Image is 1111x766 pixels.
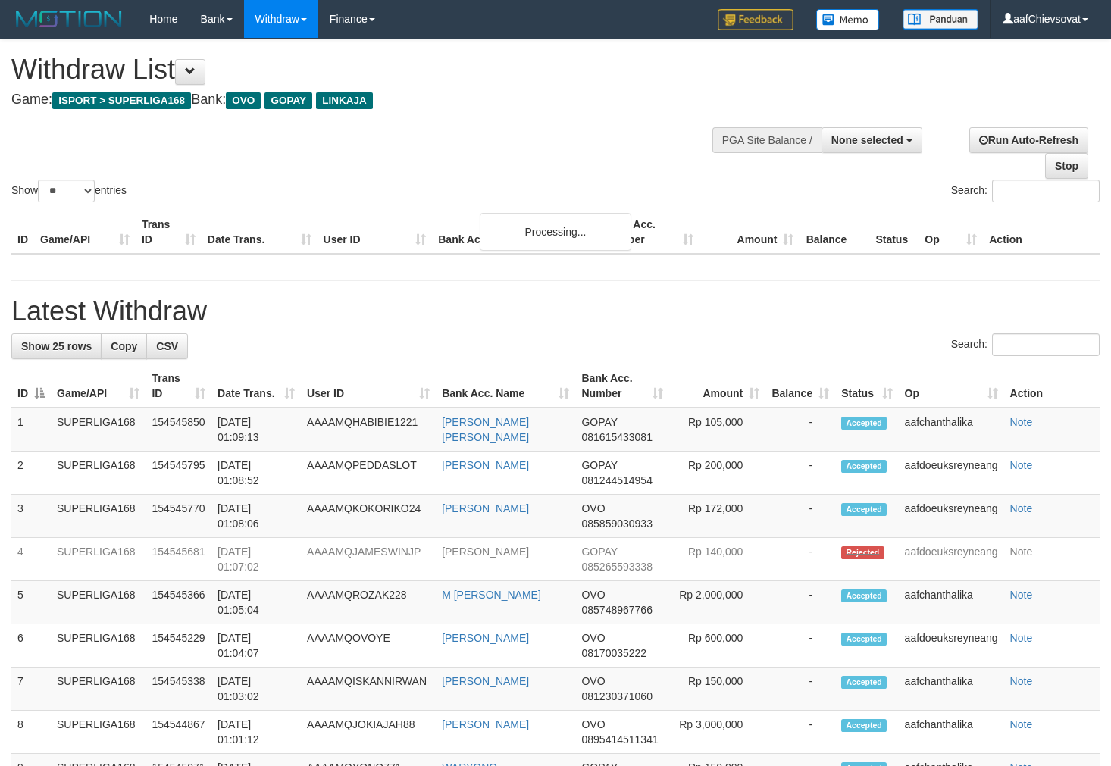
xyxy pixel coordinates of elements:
[581,474,652,486] span: Copy 081244514954 to clipboard
[34,211,136,254] th: Game/API
[146,581,211,624] td: 154545366
[146,408,211,452] td: 154545850
[765,711,835,754] td: -
[211,364,301,408] th: Date Trans.: activate to sort column ascending
[800,211,869,254] th: Balance
[11,711,51,754] td: 8
[146,668,211,711] td: 154545338
[899,538,1004,581] td: aafdoeuksreyneang
[11,296,1100,327] h1: Latest Withdraw
[11,668,51,711] td: 7
[11,624,51,668] td: 6
[11,408,51,452] td: 1
[581,561,652,573] span: Copy 085265593338 to clipboard
[436,364,575,408] th: Bank Acc. Name: activate to sort column ascending
[51,364,146,408] th: Game/API: activate to sort column ascending
[669,364,765,408] th: Amount: activate to sort column ascending
[765,538,835,581] td: -
[51,538,146,581] td: SUPERLIGA168
[136,211,202,254] th: Trans ID
[146,711,211,754] td: 154544867
[841,676,887,689] span: Accepted
[899,452,1004,495] td: aafdoeuksreyneang
[51,452,146,495] td: SUPERLIGA168
[699,211,800,254] th: Amount
[816,9,880,30] img: Button%20Memo.svg
[101,333,147,359] a: Copy
[575,364,669,408] th: Bank Acc. Number: activate to sort column ascending
[669,538,765,581] td: Rp 140,000
[442,546,529,558] a: [PERSON_NAME]
[581,632,605,644] span: OVO
[669,452,765,495] td: Rp 200,000
[822,127,922,153] button: None selected
[919,211,983,254] th: Op
[211,538,301,581] td: [DATE] 01:07:02
[992,333,1100,356] input: Search:
[841,633,887,646] span: Accepted
[146,333,188,359] a: CSV
[156,340,178,352] span: CSV
[841,417,887,430] span: Accepted
[841,546,884,559] span: Rejected
[581,517,652,530] span: Copy 085859030933 to clipboard
[765,452,835,495] td: -
[11,581,51,624] td: 5
[301,408,436,452] td: AAAAMQHABIBIE1221
[669,624,765,668] td: Rp 600,000
[442,675,529,687] a: [PERSON_NAME]
[211,452,301,495] td: [DATE] 01:08:52
[581,431,652,443] span: Copy 081615433081 to clipboard
[146,538,211,581] td: 154545681
[211,711,301,754] td: [DATE] 01:01:12
[765,581,835,624] td: -
[765,408,835,452] td: -
[1010,718,1033,730] a: Note
[1010,546,1033,558] a: Note
[211,624,301,668] td: [DATE] 01:04:07
[581,733,658,746] span: Copy 0895414511341 to clipboard
[442,718,529,730] a: [PERSON_NAME]
[11,92,725,108] h4: Game: Bank:
[1010,589,1033,601] a: Note
[841,719,887,732] span: Accepted
[581,647,646,659] span: Copy 08170035222 to clipboard
[226,92,261,109] span: OVO
[38,180,95,202] select: Showentries
[765,364,835,408] th: Balance: activate to sort column ascending
[211,581,301,624] td: [DATE] 01:05:04
[11,495,51,538] td: 3
[442,416,529,443] a: [PERSON_NAME] [PERSON_NAME]
[11,538,51,581] td: 4
[1010,632,1033,644] a: Note
[581,718,605,730] span: OVO
[211,495,301,538] td: [DATE] 01:08:06
[669,581,765,624] td: Rp 2,000,000
[983,211,1100,254] th: Action
[899,408,1004,452] td: aafchanthalika
[1010,459,1033,471] a: Note
[581,604,652,616] span: Copy 085748967766 to clipboard
[765,495,835,538] td: -
[146,495,211,538] td: 154545770
[442,589,541,601] a: M [PERSON_NAME]
[301,538,436,581] td: AAAAMQJAMESWINJP
[1010,416,1033,428] a: Note
[442,502,529,514] a: [PERSON_NAME]
[301,495,436,538] td: AAAAMQKOKORIKO24
[11,8,127,30] img: MOTION_logo.png
[951,180,1100,202] label: Search:
[599,211,699,254] th: Bank Acc. Number
[11,211,34,254] th: ID
[264,92,312,109] span: GOPAY
[432,211,598,254] th: Bank Acc. Name
[1045,153,1088,179] a: Stop
[211,668,301,711] td: [DATE] 01:03:02
[11,55,725,85] h1: Withdraw List
[442,632,529,644] a: [PERSON_NAME]
[316,92,373,109] span: LINKAJA
[841,503,887,516] span: Accepted
[969,127,1088,153] a: Run Auto-Refresh
[51,624,146,668] td: SUPERLIGA168
[51,408,146,452] td: SUPERLIGA168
